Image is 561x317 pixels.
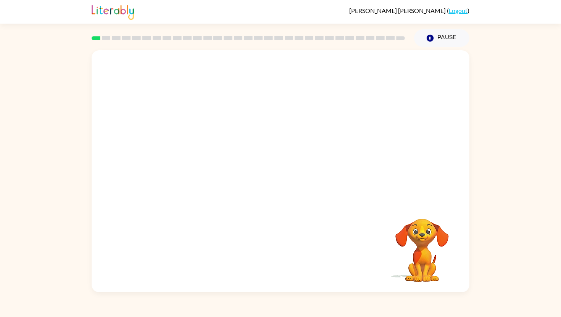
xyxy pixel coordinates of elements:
span: [PERSON_NAME] [PERSON_NAME] [349,7,447,14]
video: Your browser must support playing .mp4 files to use Literably. Please try using another browser. [384,207,460,283]
div: ( ) [349,7,469,14]
a: Logout [449,7,468,14]
button: Pause [414,29,469,47]
img: Literably [92,3,134,20]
